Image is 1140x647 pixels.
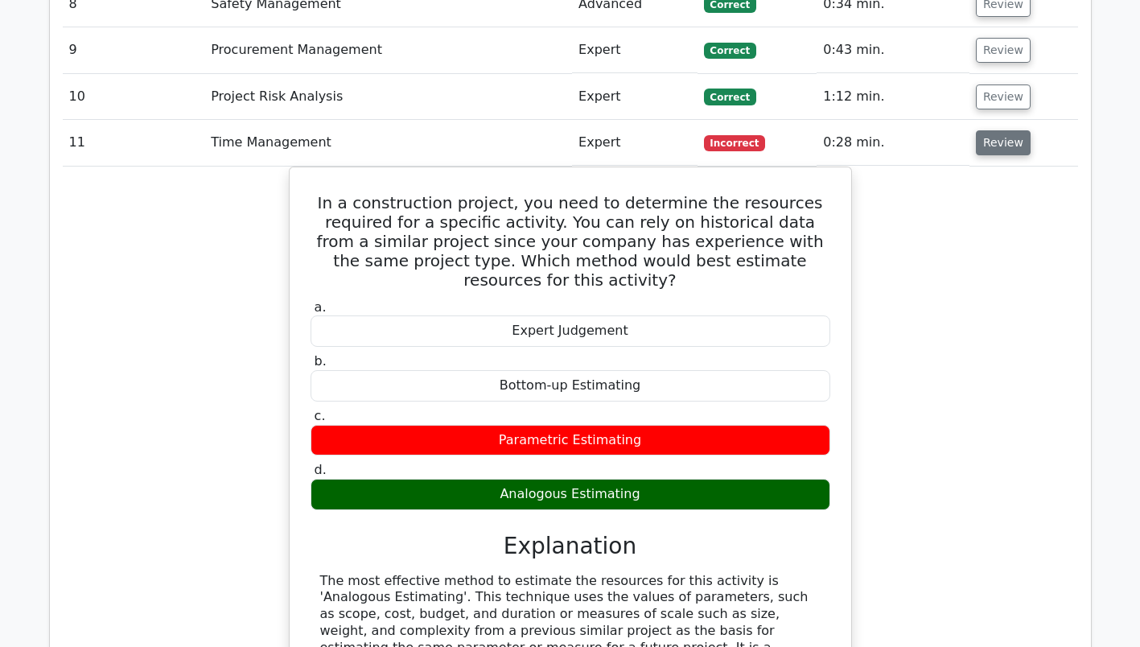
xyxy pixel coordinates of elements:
[976,130,1031,155] button: Review
[311,315,830,347] div: Expert Judgement
[704,135,766,151] span: Incorrect
[63,27,205,73] td: 9
[320,533,821,560] h3: Explanation
[572,120,698,166] td: Expert
[63,120,205,166] td: 11
[572,27,698,73] td: Expert
[315,408,326,423] span: c.
[204,74,572,120] td: Project Risk Analysis
[572,74,698,120] td: Expert
[311,479,830,510] div: Analogous Estimating
[315,462,327,477] span: d.
[309,193,832,290] h5: In a construction project, you need to determine the resources required for a specific activity. ...
[704,89,756,105] span: Correct
[315,353,327,369] span: b.
[976,84,1031,109] button: Review
[204,120,572,166] td: Time Management
[311,370,830,402] div: Bottom-up Estimating
[817,27,969,73] td: 0:43 min.
[817,120,969,166] td: 0:28 min.
[704,43,756,59] span: Correct
[315,299,327,315] span: a.
[204,27,572,73] td: Procurement Management
[817,74,969,120] td: 1:12 min.
[976,38,1031,63] button: Review
[311,425,830,456] div: Parametric Estimating
[63,74,205,120] td: 10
